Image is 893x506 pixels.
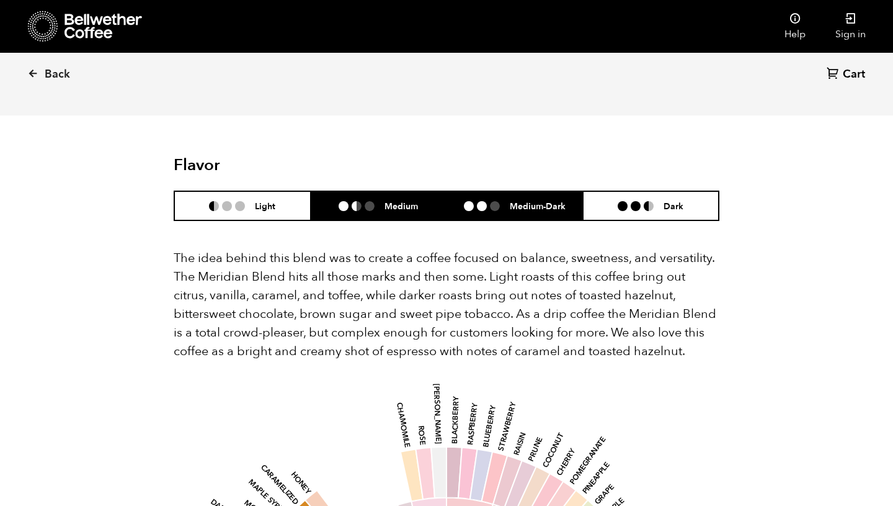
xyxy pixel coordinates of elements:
[255,201,275,211] h6: Light
[510,201,566,211] h6: Medium-Dark
[174,156,355,175] h2: Flavor
[664,201,683,211] h6: Dark
[45,67,70,82] span: Back
[174,249,719,361] p: The idea behind this blend was to create a coffee focused on balance, sweetness, and versatility....
[384,201,418,211] h6: Medium
[843,67,865,82] span: Cart
[827,66,868,83] a: Cart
